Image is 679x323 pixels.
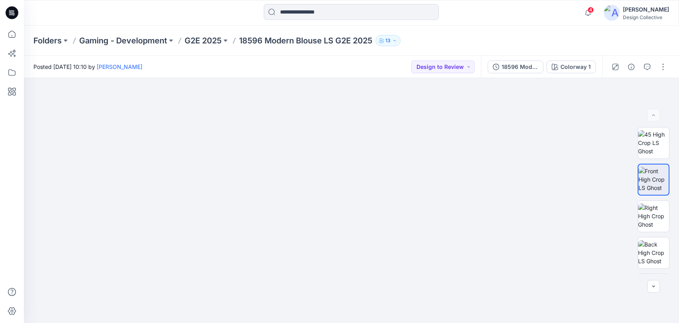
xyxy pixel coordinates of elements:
[623,5,669,14] div: [PERSON_NAME]
[638,130,669,155] img: 45 High Crop LS Ghost
[33,35,62,46] a: Folders
[385,36,391,45] p: 13
[136,28,566,323] img: eyJhbGciOiJIUzI1NiIsImtpZCI6IjAiLCJzbHQiOiJzZXMiLCJ0eXAiOiJKV1QifQ.eyJkYXRhIjp7InR5cGUiOiJzdG9yYW...
[97,63,142,70] a: [PERSON_NAME]
[239,35,372,46] p: 18596 Modern Blouse LS G2E 2025
[623,14,669,20] div: Design Collective
[185,35,222,46] a: G2E 2025
[638,240,669,265] img: Back High Crop LS Ghost
[588,7,594,13] span: 4
[638,167,669,192] img: Front High Crop LS Ghost
[375,35,401,46] button: 13
[560,63,591,71] div: Colorway 1
[79,35,167,46] a: Gaming - Development
[638,204,669,229] img: Right High Crop Ghost
[547,61,596,73] button: Colorway 1
[502,63,538,71] div: 18596 Modern Blouse LS G2E 2025
[625,61,638,73] button: Details
[604,5,620,21] img: avatar
[33,63,142,71] span: Posted [DATE] 10:10 by
[488,61,543,73] button: 18596 Modern Blouse LS G2E 2025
